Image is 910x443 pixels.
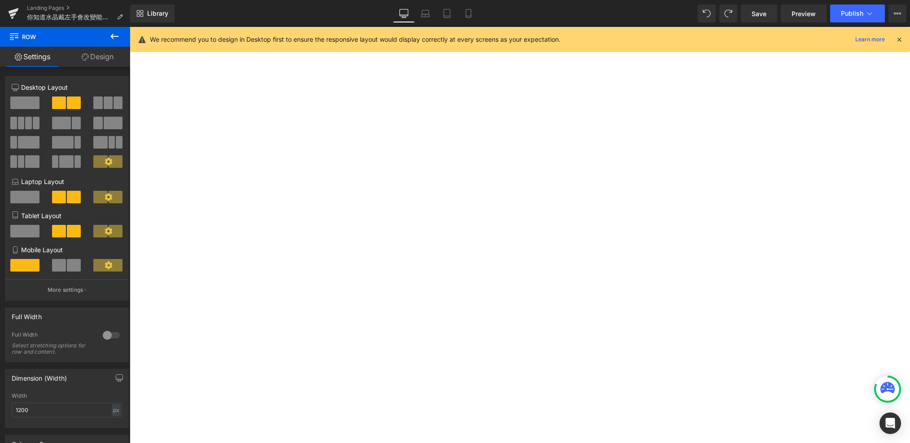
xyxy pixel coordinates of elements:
[12,83,122,92] p: Desktop Layout
[415,4,436,22] a: Laptop
[719,4,737,22] button: Redo
[48,286,83,294] p: More settings
[147,9,168,18] span: Library
[12,308,42,320] div: Full Width
[830,4,885,22] button: Publish
[752,9,766,18] span: Save
[12,331,94,341] div: Full Width
[888,4,906,22] button: More
[781,4,827,22] a: Preview
[27,4,130,12] a: Landing Pages
[458,4,479,22] a: Mobile
[65,47,130,67] a: Design
[841,10,863,17] span: Publish
[12,369,67,382] div: Dimension (Width)
[879,412,901,434] div: Open Intercom Messenger
[852,34,888,45] a: Learn more
[12,245,122,254] p: Mobile Layout
[698,4,716,22] button: Undo
[792,9,816,18] span: Preview
[12,177,122,186] p: Laptop Layout
[112,404,121,416] div: px
[5,279,128,300] button: More settings
[130,4,175,22] a: New Library
[393,4,415,22] a: Desktop
[12,342,92,355] div: Select stretching options for row and content.
[9,27,99,47] span: Row
[27,13,113,21] span: 你知道水晶戴左手會改變能量流向嗎？
[150,35,560,44] p: We recommend you to design in Desktop first to ensure the responsive layout would display correct...
[12,211,122,220] p: Tablet Layout
[12,403,122,417] input: auto
[436,4,458,22] a: Tablet
[12,393,122,399] div: Width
